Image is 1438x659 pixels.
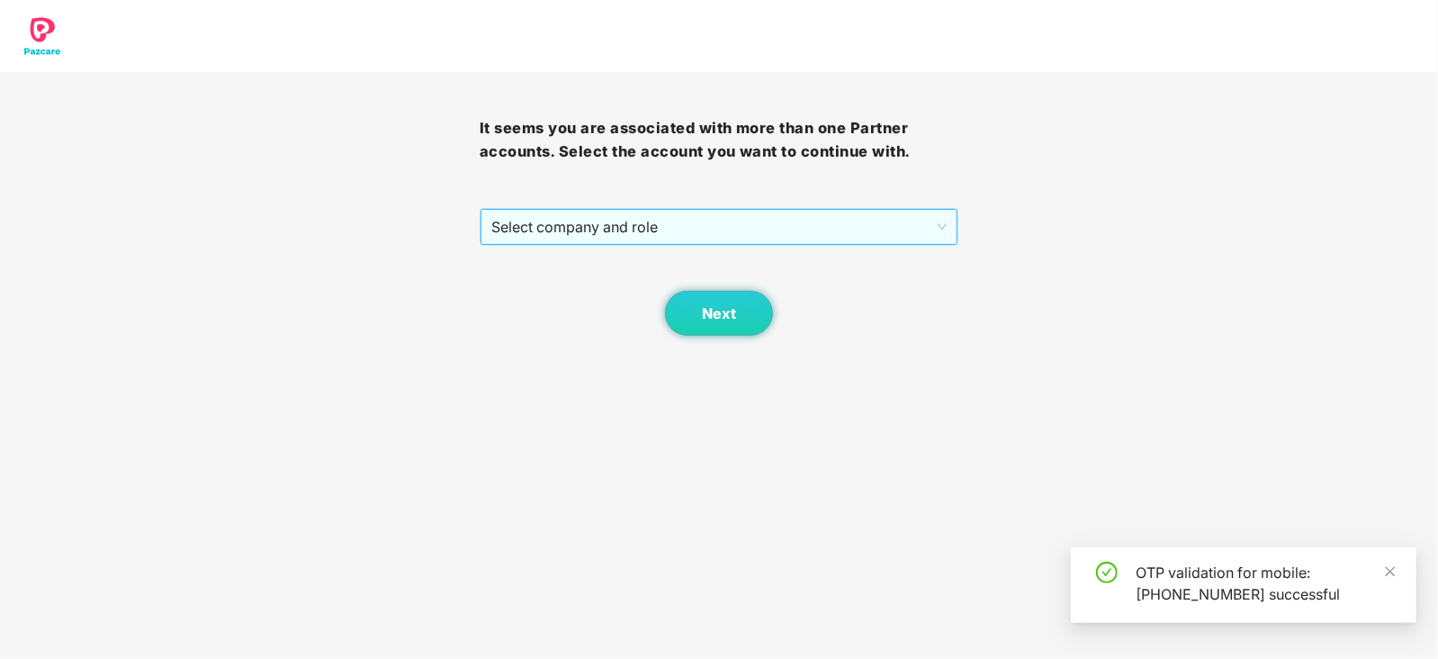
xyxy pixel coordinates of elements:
span: Next [702,305,736,322]
span: close [1384,565,1397,578]
button: Next [665,291,773,336]
h3: It seems you are associated with more than one Partner accounts. Select the account you want to c... [480,117,959,163]
span: check-circle [1096,562,1118,583]
div: OTP validation for mobile: [PHONE_NUMBER] successful [1136,562,1395,605]
span: Select company and role [491,210,948,244]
